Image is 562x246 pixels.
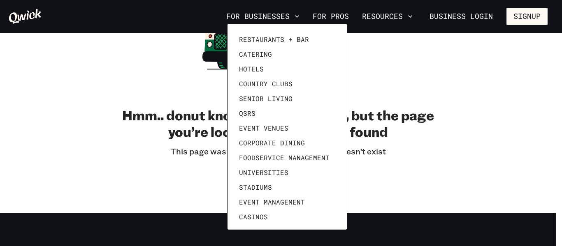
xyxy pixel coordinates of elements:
span: Senior Living [239,94,293,103]
span: QSRs [239,109,255,117]
span: Restaurants + Bar [239,35,309,44]
span: Event Management [239,198,305,206]
span: Casinos [239,213,268,221]
span: Catering [239,50,272,58]
span: Country Clubs [239,80,293,88]
span: Stadiums [239,183,272,191]
span: Foodservice Management [239,154,330,162]
span: Event Venues [239,124,288,132]
span: Universities [239,168,288,177]
span: Hotels [239,65,264,73]
span: Corporate Dining [239,139,305,147]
